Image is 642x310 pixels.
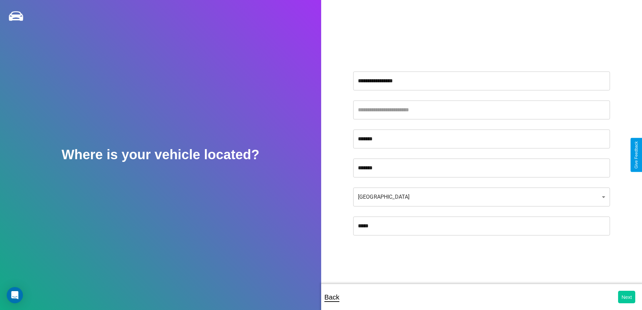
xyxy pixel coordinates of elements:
[325,291,339,303] p: Back
[353,188,610,206] div: [GEOGRAPHIC_DATA]
[7,287,23,303] div: Open Intercom Messenger
[62,147,259,162] h2: Where is your vehicle located?
[634,141,639,169] div: Give Feedback
[618,291,635,303] button: Next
